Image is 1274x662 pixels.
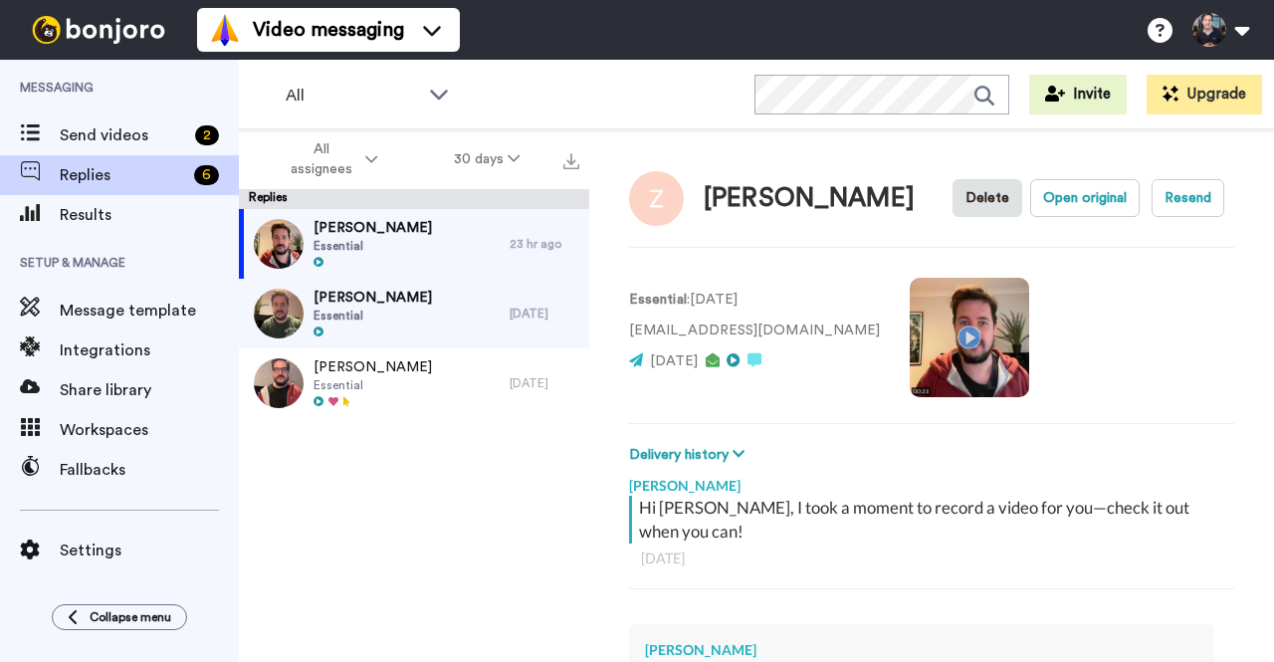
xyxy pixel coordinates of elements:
[194,165,219,185] div: 6
[650,354,698,368] span: [DATE]
[52,604,187,630] button: Collapse menu
[60,338,239,362] span: Integrations
[254,219,304,269] img: 56184d6a-f580-42d2-9a5a-5fdd89eace22-thumb.jpg
[239,348,589,418] a: [PERSON_NAME]Essential[DATE]
[629,293,687,307] strong: Essential
[639,496,1229,544] div: Hi [PERSON_NAME], I took a moment to record a video for you—check it out when you can!
[60,539,239,562] span: Settings
[60,163,186,187] span: Replies
[563,153,579,169] img: export.svg
[629,171,684,226] img: Image of Zsolt
[254,358,304,408] img: ad0ac35e-babd-460e-890d-76cb2374ebcf-thumb.jpg
[239,189,589,209] div: Replies
[314,377,432,393] span: Essential
[557,144,585,174] button: Export all results that match these filters now.
[243,131,416,187] button: All assignees
[314,308,432,324] span: Essential
[1152,179,1224,217] button: Resend
[60,203,239,227] span: Results
[1030,179,1140,217] button: Open original
[281,139,361,179] span: All assignees
[60,123,187,147] span: Send videos
[286,84,419,108] span: All
[60,378,239,402] span: Share library
[629,290,880,311] p: : [DATE]
[704,184,915,213] div: [PERSON_NAME]
[24,16,173,44] img: bj-logo-header-white.svg
[629,321,880,341] p: [EMAIL_ADDRESS][DOMAIN_NAME]
[629,444,750,466] button: Delivery history
[60,418,239,442] span: Workspaces
[629,466,1234,496] div: [PERSON_NAME]
[416,141,558,177] button: 30 days
[510,236,579,252] div: 23 hr ago
[239,279,589,348] a: [PERSON_NAME]Essential[DATE]
[90,609,171,625] span: Collapse menu
[254,289,304,338] img: 33e20991-efa3-4acb-bc32-32028534ad9c-thumb.jpg
[314,288,432,308] span: [PERSON_NAME]
[953,179,1022,217] button: Delete
[510,306,579,322] div: [DATE]
[314,357,432,377] span: [PERSON_NAME]
[510,375,579,391] div: [DATE]
[60,299,239,323] span: Message template
[209,14,241,46] img: vm-color.svg
[314,218,432,238] span: [PERSON_NAME]
[641,549,1222,568] div: [DATE]
[314,238,432,254] span: Essential
[239,209,589,279] a: [PERSON_NAME]Essential23 hr ago
[253,16,404,44] span: Video messaging
[195,125,219,145] div: 2
[1029,75,1127,114] button: Invite
[645,640,1198,660] div: [PERSON_NAME]
[60,458,239,482] span: Fallbacks
[1147,75,1262,114] button: Upgrade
